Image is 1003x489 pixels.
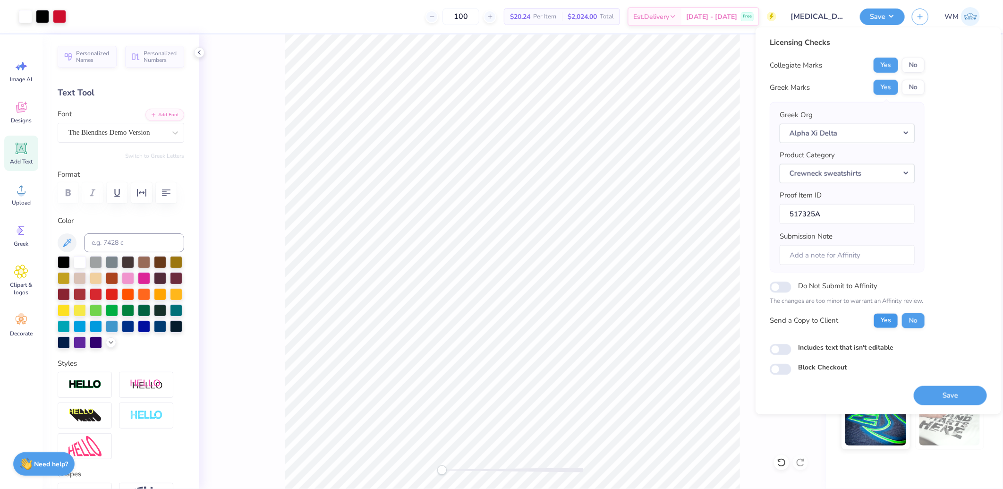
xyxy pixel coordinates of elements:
strong: Need help? [34,460,68,469]
img: Negative Space [130,410,163,421]
span: Free [743,13,752,20]
label: Block Checkout [798,362,847,372]
span: Decorate [10,330,33,337]
img: Free Distort [68,436,102,456]
div: Accessibility label [437,465,447,475]
button: Switch to Greek Letters [125,152,184,160]
button: No [902,313,925,328]
div: Send a Copy to Client [770,315,838,326]
img: Water based Ink [919,398,980,446]
label: Format [58,169,184,180]
button: No [902,80,925,95]
p: The changes are too minor to warrant an Affinity review. [770,297,925,306]
span: Image AI [10,76,33,83]
button: Yes [874,313,898,328]
button: Save [914,386,987,405]
div: Greek Marks [770,82,810,93]
a: WM [940,7,984,26]
button: Yes [874,58,898,73]
button: Add Font [145,109,184,121]
span: Total [600,12,614,22]
label: Do Not Submit to Affinity [798,280,877,292]
button: Save [860,9,905,25]
span: $20.24 [510,12,530,22]
label: Includes text that isn't editable [798,342,893,352]
button: Personalized Numbers [125,46,184,68]
img: Wilfredo Manabat [961,7,980,26]
label: Color [58,215,184,226]
label: Submission Note [780,231,833,242]
span: Designs [11,117,32,124]
span: Add Text [10,158,33,165]
span: $2,024.00 [568,12,597,22]
label: Greek Org [780,110,813,120]
button: Personalized Names [58,46,117,68]
span: Per Item [533,12,556,22]
input: Untitled Design [783,7,853,26]
span: Personalized Numbers [144,50,178,63]
div: Collegiate Marks [770,60,822,71]
input: Add a note for Affinity [780,245,915,265]
label: Font [58,109,72,120]
span: Est. Delivery [633,12,669,22]
span: Clipart & logos [6,281,37,296]
span: Greek [14,240,29,248]
span: Upload [12,199,31,206]
label: Proof Item ID [780,190,822,201]
div: Text Tool [58,86,184,99]
button: Crewneck sweatshirts [780,163,915,183]
span: Personalized Names [76,50,111,63]
div: Licensing Checks [770,37,925,48]
label: Styles [58,358,77,369]
button: Alpha Xi Delta [780,123,915,143]
img: Stroke [68,379,102,390]
input: – – [442,8,479,25]
button: Yes [874,80,898,95]
img: Shadow [130,379,163,391]
span: WM [944,11,959,22]
input: e.g. 7428 c [84,233,184,252]
img: 3D Illusion [68,408,102,423]
button: No [902,58,925,73]
img: Glow in the Dark Ink [845,398,906,446]
label: Product Category [780,150,835,161]
span: [DATE] - [DATE] [686,12,737,22]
